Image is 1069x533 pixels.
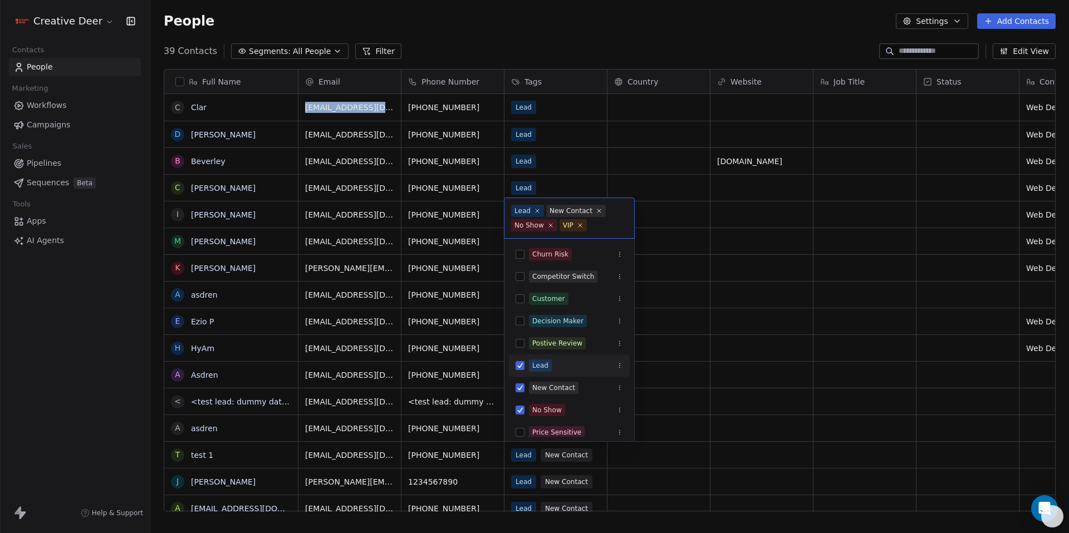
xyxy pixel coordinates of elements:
[532,383,575,393] div: New Contact
[532,405,562,415] div: No Show
[532,427,581,437] div: Price Sensitive
[563,220,573,230] div: VIP
[532,249,568,259] div: Churn Risk
[532,272,594,282] div: Competitor Switch
[514,206,531,216] div: Lead
[532,294,565,304] div: Customer
[532,338,582,348] div: Postive Review
[550,206,592,216] div: New Contact
[509,243,630,488] div: Suggestions
[532,361,548,371] div: Lead
[514,220,544,230] div: No Show
[532,316,583,326] div: Decision Maker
